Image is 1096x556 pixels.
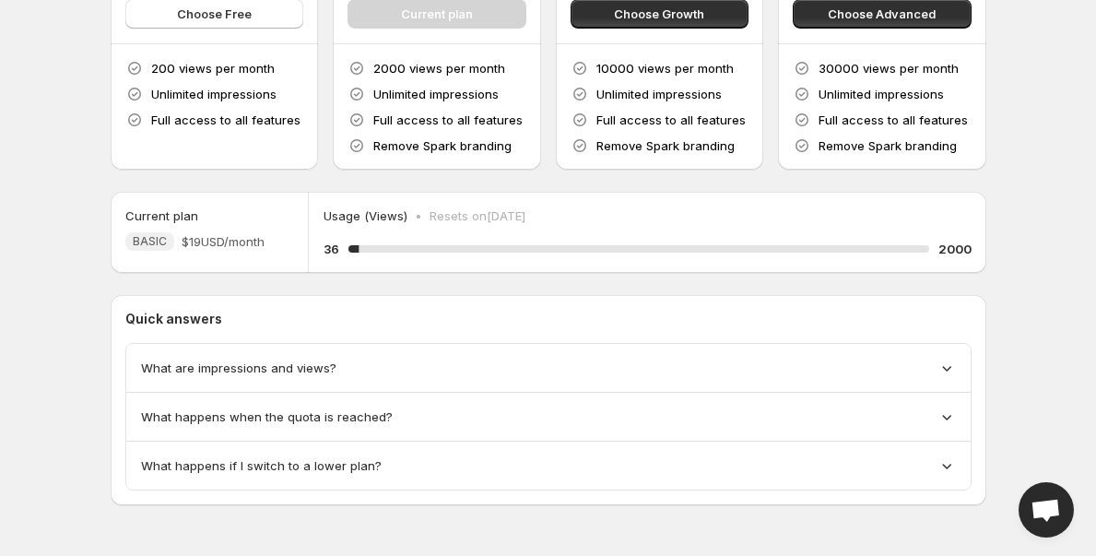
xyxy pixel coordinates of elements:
p: Unlimited impressions [373,85,499,103]
span: BASIC [133,234,167,249]
p: Remove Spark branding [596,136,735,155]
p: Unlimited impressions [151,85,277,103]
p: 2000 views per month [373,59,505,77]
h5: Current plan [125,207,198,225]
p: 30000 views per month [819,59,959,77]
a: Open chat [1019,482,1074,538]
p: Full access to all features [819,111,968,129]
span: Choose Free [177,5,252,23]
p: 200 views per month [151,59,275,77]
p: Full access to all features [596,111,746,129]
p: Full access to all features [151,111,301,129]
span: What are impressions and views? [141,359,336,377]
span: $19 USD/month [182,232,265,251]
p: Full access to all features [373,111,523,129]
p: Remove Spark branding [819,136,957,155]
p: Resets on [DATE] [430,207,525,225]
h5: 36 [324,240,339,258]
p: • [415,207,422,225]
p: Unlimited impressions [819,85,944,103]
h5: 2000 [938,240,972,258]
span: Choose Advanced [828,5,936,23]
span: What happens when the quota is reached? [141,408,393,426]
span: What happens if I switch to a lower plan? [141,456,382,475]
p: Quick answers [125,310,972,328]
p: Remove Spark branding [373,136,512,155]
p: Usage (Views) [324,207,407,225]
span: Choose Growth [614,5,704,23]
p: 10000 views per month [596,59,734,77]
p: Unlimited impressions [596,85,722,103]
